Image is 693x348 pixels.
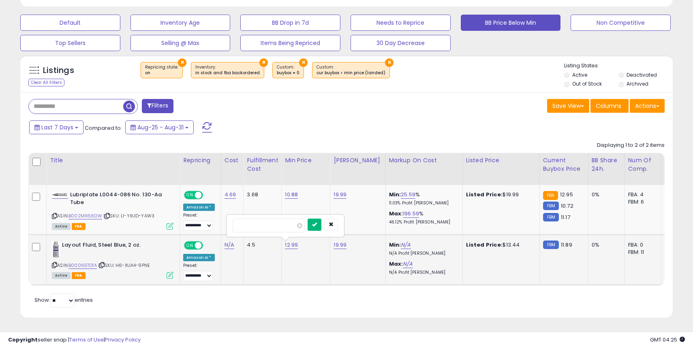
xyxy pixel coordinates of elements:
[543,156,585,173] div: Current Buybox Price
[285,156,327,165] div: Min Price
[389,191,401,198] b: Min:
[68,213,102,219] a: B002M956OW
[183,254,215,261] div: Amazon AI *
[72,223,86,230] span: FBA
[8,336,141,344] div: seller snap | |
[103,213,154,219] span: | SKU: L1-YXUD-YAW3
[466,191,503,198] b: Listed Price:
[69,336,104,344] a: Terms of Use
[334,241,346,249] a: 19.99
[389,260,403,268] b: Max:
[650,336,685,344] span: 2025-09-8 04:25 GMT
[547,99,589,113] button: Save View
[389,251,456,256] p: N/A Profit [PERSON_NAME]
[592,191,618,198] div: 0%
[590,99,629,113] button: Columns
[561,241,572,249] span: 11.89
[560,191,573,198] span: 12.95
[247,191,275,198] div: 3.68
[561,213,570,221] span: 11.17
[72,272,86,279] span: FBA
[401,191,415,199] a: 25.59
[202,192,215,199] span: OFF
[183,213,215,231] div: Preset:
[466,191,533,198] div: $19.99
[28,79,64,86] div: Clear All Filters
[183,204,215,211] div: Amazon AI *
[385,153,462,185] th: The percentage added to the cost of goods (COGS) that forms the calculator for Min & Max prices.
[52,272,71,279] span: All listings currently available for purchase on Amazon
[389,191,456,206] div: %
[389,210,403,217] b: Max:
[52,192,68,198] img: 31+-vSoS0FL._SL40_.jpg
[142,99,173,113] button: Filters
[630,99,665,113] button: Actions
[52,241,173,278] div: ASIN:
[561,202,573,210] span: 10.72
[543,202,559,210] small: FBM
[247,156,278,173] div: Fulfillment Cost
[627,71,657,78] label: Deactivated
[389,270,456,275] p: N/A Profit [PERSON_NAME]
[543,191,558,200] small: FBA
[185,242,195,249] span: ON
[389,241,401,249] b: Min:
[98,262,150,269] span: | SKU: H6-XUA4-9PNE
[70,191,169,208] b: Lubriplate L0044-086 No. 130-Aa Tube
[277,70,299,76] div: buybox = 0
[50,156,176,165] div: Title
[178,58,186,67] button: ×
[628,191,655,198] div: FBA: 4
[572,71,587,78] label: Active
[572,80,602,87] label: Out of Stock
[403,210,419,218] a: 196.59
[401,241,411,249] a: N/A
[130,15,231,31] button: Inventory Age
[461,15,561,31] button: BB Price Below Min
[185,192,195,199] span: ON
[225,241,234,249] a: N/A
[277,64,299,76] span: Custom:
[628,241,655,249] div: FBA: 0
[665,241,691,249] div: N/A
[137,123,184,131] span: Aug-25 - Aug-31
[317,70,385,76] div: cur buybox < min price (landed)
[195,70,260,76] div: in stock and fba backordered
[592,156,621,173] div: BB Share 24h.
[564,62,672,70] p: Listing States:
[259,58,268,67] button: ×
[317,64,385,76] span: Custom:
[385,58,394,67] button: ×
[202,242,215,249] span: OFF
[43,65,74,76] h5: Listings
[52,191,173,229] div: ASIN:
[240,35,340,51] button: Items Being Repriced
[225,156,240,165] div: Cost
[592,241,618,249] div: 0%
[68,262,97,269] a: B00065TO1A
[130,35,231,51] button: Selling @ Max
[20,15,120,31] button: Default
[247,241,275,249] div: 4.5
[389,156,459,165] div: Markup on Cost
[240,15,340,31] button: BB Drop in 7d
[225,191,236,199] a: 4.69
[52,223,71,230] span: All listings currently available for purchase on Amazon
[334,156,382,165] div: [PERSON_NAME]
[145,70,178,76] div: on
[628,198,655,206] div: FBM: 6
[543,213,559,221] small: FBM
[389,219,456,225] p: 46.12% Profit [PERSON_NAME]
[665,173,669,180] small: Avg Win Price.
[20,35,120,51] button: Top Sellers
[334,191,346,199] a: 19.99
[351,15,451,31] button: Needs to Reprice
[85,124,122,132] span: Compared to:
[403,260,413,268] a: N/A
[596,102,621,110] span: Columns
[62,241,160,251] b: Layout Fluid, Steel Blue, 2 oz.
[389,210,456,225] div: %
[571,15,671,31] button: Non Competitive
[466,156,536,165] div: Listed Price
[52,241,60,258] img: 51UOSLq0J9L._SL40_.jpg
